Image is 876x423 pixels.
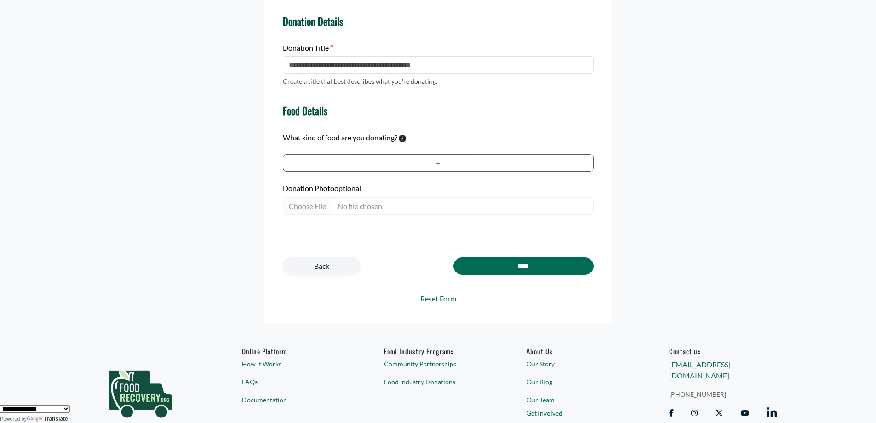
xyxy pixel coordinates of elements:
h6: Contact us [669,347,777,355]
a: About Us [527,347,634,355]
a: FAQs [242,377,349,387]
a: Our Blog [527,377,634,387]
h6: Online Platform [242,347,349,355]
p: Create a title that best describes what you're donating. [283,76,437,86]
label: Donation Photo [283,183,594,194]
a: Food Industry Donations [384,377,492,387]
a: Documentation [242,395,349,405]
a: Our Team [527,395,634,405]
label: Donation Title [283,42,333,53]
a: [EMAIL_ADDRESS][DOMAIN_NAME] [669,360,731,380]
a: Translate [27,416,68,422]
a: Reset Form [283,293,594,304]
img: Google Translate [27,416,44,423]
a: How It Works [242,359,349,369]
h4: Food Details [283,104,327,116]
label: What kind of food are you donating? [283,132,397,143]
a: Back [283,257,361,275]
a: [PHONE_NUMBER] [669,389,777,399]
span: optional [334,184,361,192]
h4: Donation Details [283,15,594,27]
h6: Food Industry Programs [384,347,492,355]
a: Our Story [527,359,634,369]
svg: To calculate environmental impacts, we follow the Food Loss + Waste Protocol [399,135,406,142]
a: Community Partnerships [384,359,492,369]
